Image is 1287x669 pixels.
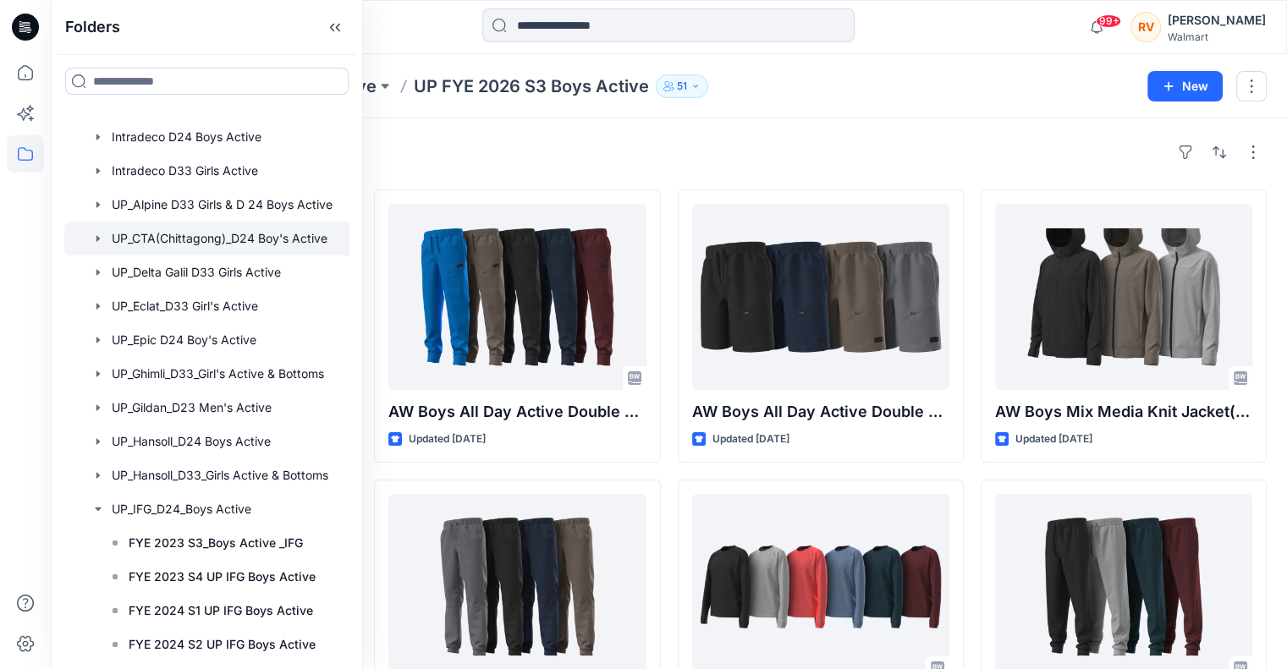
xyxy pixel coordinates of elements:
p: FYE 2024 S2 UP IFG Boys Active [129,634,316,655]
div: [PERSON_NAME] [1168,10,1266,30]
p: Updated [DATE] [712,430,789,448]
a: AW Boys Mix Media Knit Jacket(LY Spec) [995,204,1252,390]
a: AW Boys All Day Active Double Knit Shorts(LY Spec) [692,204,949,390]
p: FYE 2023 S4 UP IFG Boys Active [129,567,316,587]
p: 51 [677,77,687,96]
p: AW Boys All Day Active Double Knit Jogger(LY Spec) [388,400,646,424]
a: AW Boys All Day Active Double Knit Jogger(LY Spec) [388,204,646,390]
p: AW Boys Mix Media Knit Jacket(LY Spec) [995,400,1252,424]
div: RV [1130,12,1161,42]
div: Walmart [1168,30,1266,43]
p: Updated [DATE] [1015,430,1092,448]
button: New [1147,71,1223,101]
p: FYE 2024 S1 UP IFG Boys Active [129,600,313,621]
p: FYE 2023 S3_Boys Active _IFG [129,533,303,553]
p: Updated [DATE] [409,430,486,448]
span: 99+ [1096,14,1121,28]
button: 51 [656,74,708,98]
p: UP FYE 2026 S3 Boys Active [414,74,649,98]
p: AW Boys All Day Active Double Knit Shorts(LY Spec) [692,400,949,424]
